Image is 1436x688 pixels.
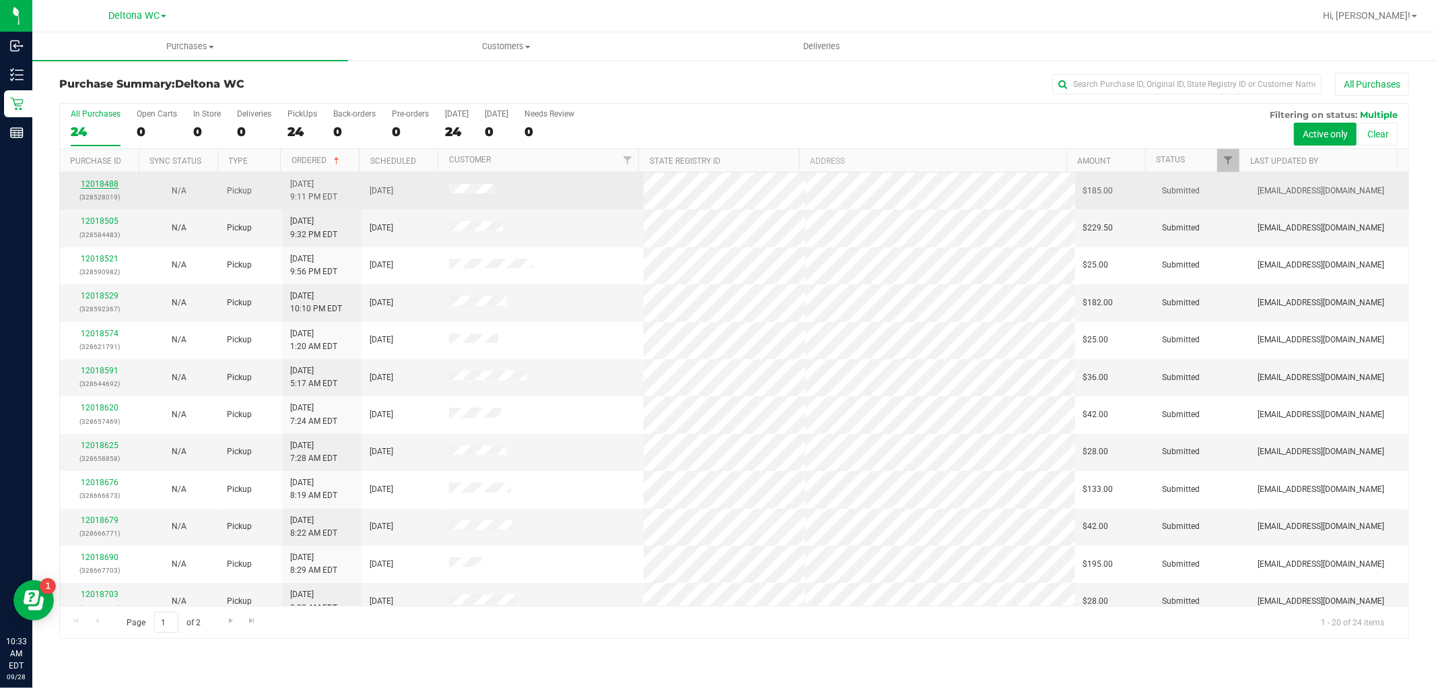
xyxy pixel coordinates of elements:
[445,124,469,139] div: 24
[10,39,24,53] inline-svg: Inbound
[227,558,252,571] span: Pickup
[370,408,393,421] span: [DATE]
[290,253,337,278] span: [DATE] 9:56 PM EDT
[1323,10,1410,21] span: Hi, [PERSON_NAME]!
[1083,483,1114,496] span: $133.00
[1083,558,1114,571] span: $195.00
[1258,520,1384,533] span: [EMAIL_ADDRESS][DOMAIN_NAME]
[81,254,118,263] a: 12018521
[40,578,56,594] iframe: Resource center unread badge
[1258,408,1384,421] span: [EMAIL_ADDRESS][DOMAIN_NAME]
[172,260,186,270] span: Not Applicable
[1083,445,1109,458] span: $28.00
[108,10,160,22] span: Deltona WC
[1359,123,1398,146] button: Clear
[172,185,186,197] button: N/A
[1251,156,1319,166] a: Last Updated By
[172,596,186,606] span: Not Applicable
[227,520,252,533] span: Pickup
[1083,296,1114,309] span: $182.00
[290,365,337,390] span: [DATE] 5:17 AM EDT
[1163,334,1200,346] span: Submitted
[227,296,252,309] span: Pickup
[290,551,337,577] span: [DATE] 8:29 AM EDT
[287,124,317,139] div: 24
[172,223,186,232] span: Not Applicable
[370,483,393,496] span: [DATE]
[227,445,252,458] span: Pickup
[1077,156,1111,166] a: Amount
[290,327,337,353] span: [DATE] 1:20 AM EDT
[333,124,376,139] div: 0
[1163,445,1200,458] span: Submitted
[1258,259,1384,272] span: [EMAIL_ADDRESS][DOMAIN_NAME]
[137,124,177,139] div: 0
[68,564,131,577] p: (328667703)
[370,156,416,166] a: Scheduled
[449,155,491,164] a: Customer
[1258,222,1384,234] span: [EMAIL_ADDRESS][DOMAIN_NAME]
[227,185,252,197] span: Pickup
[1083,371,1109,384] span: $36.00
[1258,371,1384,384] span: [EMAIL_ADDRESS][DOMAIN_NAME]
[193,109,221,119] div: In Store
[68,415,131,428] p: (328657469)
[10,126,24,139] inline-svg: Reports
[172,484,186,494] span: Not Applicable
[290,402,337,427] span: [DATE] 7:24 AM EDT
[370,445,393,458] span: [DATE]
[1335,73,1409,96] button: All Purchases
[1083,222,1114,234] span: $229.50
[1083,185,1114,197] span: $185.00
[1163,185,1200,197] span: Submitted
[1258,296,1384,309] span: [EMAIL_ADDRESS][DOMAIN_NAME]
[172,259,186,272] button: N/A
[172,595,186,608] button: N/A
[1163,520,1200,533] span: Submitted
[6,635,26,672] p: 10:33 AM EDT
[175,77,244,90] span: Deltona WC
[242,612,262,630] a: Go to the last page
[68,228,131,241] p: (328584483)
[227,483,252,496] span: Pickup
[392,109,429,119] div: Pre-orders
[172,296,186,309] button: N/A
[1083,595,1109,608] span: $28.00
[227,222,252,234] span: Pickup
[32,32,348,61] a: Purchases
[13,580,54,621] iframe: Resource center
[81,216,118,226] a: 12018505
[172,298,186,307] span: Not Applicable
[237,124,271,139] div: 0
[1258,595,1384,608] span: [EMAIL_ADDRESS][DOMAIN_NAME]
[290,290,342,315] span: [DATE] 10:10 PM EDT
[10,68,24,82] inline-svg: Inventory
[290,178,337,204] span: [DATE] 9:11 PM EDT
[290,215,337,241] span: [DATE] 9:32 PM EDT
[485,124,508,139] div: 0
[1163,259,1200,272] span: Submitted
[445,109,469,119] div: [DATE]
[1163,371,1200,384] span: Submitted
[71,124,121,139] div: 24
[1258,483,1384,496] span: [EMAIL_ADDRESS][DOMAIN_NAME]
[227,334,252,346] span: Pickup
[172,447,186,456] span: Not Applicable
[81,366,118,375] a: 12018591
[1052,74,1322,94] input: Search Purchase ID, Original ID, State Registry ID or Customer Name...
[290,514,337,540] span: [DATE] 8:22 AM EDT
[1258,334,1384,346] span: [EMAIL_ADDRESS][DOMAIN_NAME]
[799,149,1066,173] th: Address
[292,156,342,165] a: Ordered
[1310,612,1395,632] span: 1 - 20 of 24 items
[524,124,574,139] div: 0
[227,595,252,608] span: Pickup
[68,489,131,502] p: (328666673)
[370,520,393,533] span: [DATE]
[172,483,186,496] button: N/A
[68,303,131,315] p: (328592367)
[227,259,252,272] span: Pickup
[172,335,186,344] span: Not Applicable
[1083,259,1109,272] span: $25.00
